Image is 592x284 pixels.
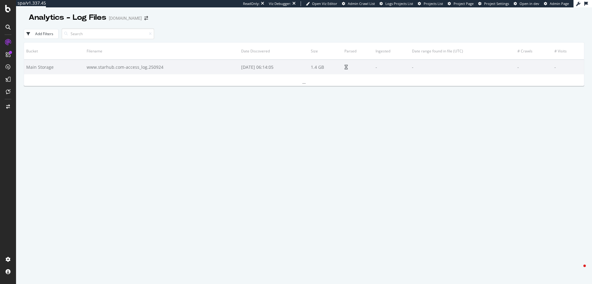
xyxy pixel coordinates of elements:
td: [DATE] 06:14:05 [239,60,309,74]
th: Date Discovered [239,43,309,60]
td: - [373,60,410,74]
iframe: Intercom live chat [571,263,586,278]
th: # Visits [552,43,584,60]
td: www.starhub.com-access_log.250924 [84,60,239,74]
td: Main Storage [24,60,84,74]
span: Project Page [454,1,474,6]
span: Open in dev [520,1,539,6]
a: Project Page [448,1,474,6]
input: Search [62,28,154,39]
span: Admin Crawl List [348,1,375,6]
td: - [515,60,552,74]
td: - [552,60,584,74]
div: [DOMAIN_NAME] [109,15,142,21]
span: Admin Page [550,1,569,6]
th: Bucket [24,43,84,60]
th: Date range found in file (UTC) [410,43,516,60]
a: Projects List [418,1,443,6]
span: Logs Projects List [385,1,413,6]
div: ReadOnly: [243,1,260,6]
a: Logs Projects List [380,1,413,6]
div: Viz Debugger: [269,1,291,6]
th: Size [309,43,342,60]
div: Add Filters [35,31,53,36]
a: Project Settings [478,1,509,6]
div: — [24,80,584,86]
th: Filename [84,43,239,60]
td: - [410,60,516,74]
th: Parsed [342,43,373,60]
button: Add Filters [24,29,59,39]
div: arrow-right-arrow-left [144,16,148,20]
div: Analytics - Log Files [29,12,106,23]
a: Admin Crawl List [342,1,375,6]
a: Admin Page [544,1,569,6]
a: Open Viz Editor [306,1,337,6]
span: Open Viz Editor [312,1,337,6]
span: Project Settings [484,1,509,6]
td: 1.4 GB [309,60,342,74]
th: Ingested [373,43,410,60]
th: # Crawls [515,43,552,60]
span: Projects List [424,1,443,6]
a: Open in dev [514,1,539,6]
